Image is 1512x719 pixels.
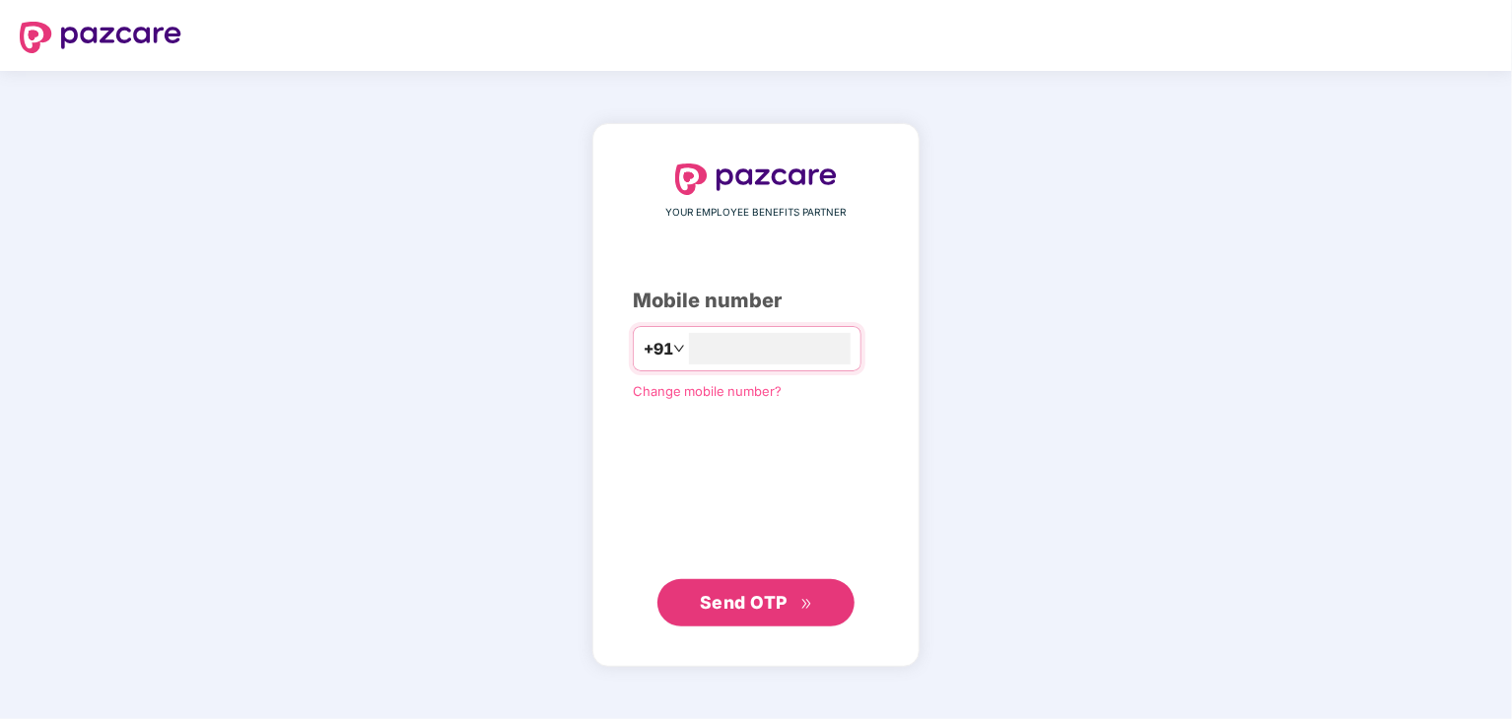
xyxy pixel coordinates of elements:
[633,383,782,399] a: Change mobile number?
[700,592,788,613] span: Send OTP
[800,598,813,611] span: double-right
[673,343,685,355] span: down
[657,579,855,626] button: Send OTPdouble-right
[20,22,181,53] img: logo
[675,163,837,195] img: logo
[666,205,847,221] span: YOUR EMPLOYEE BENEFITS PARTNER
[644,337,673,361] span: +91
[633,286,879,316] div: Mobile number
